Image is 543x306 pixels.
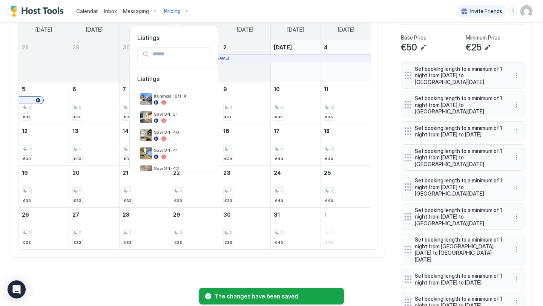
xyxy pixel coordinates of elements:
[154,147,207,153] span: Savi 34-41
[154,93,207,99] span: Kuninga 18/1-4
[154,165,207,171] span: Savi 34-42
[154,129,207,135] span: Savi 34-40
[154,111,207,117] span: Savi 34-31
[137,75,210,90] span: Listings
[8,280,26,298] div: Open Intercom Messenger
[130,34,218,41] span: Listings
[140,165,152,177] div: listing image
[140,129,152,141] div: listing image
[150,48,210,61] input: Input Field
[140,93,152,105] div: listing image
[140,147,152,159] div: listing image
[140,111,152,123] div: listing image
